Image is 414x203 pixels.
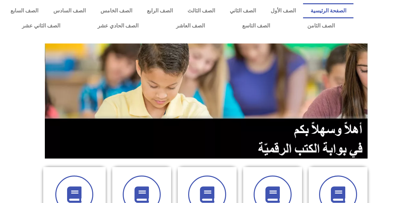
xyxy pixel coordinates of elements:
[79,18,157,33] a: الصف الحادي عشر
[3,18,79,33] a: الصف الثاني عشر
[180,3,222,18] a: الصف الثالث
[303,3,353,18] a: الصفحة الرئيسية
[46,3,93,18] a: الصف السادس
[139,3,180,18] a: الصف الرابع
[289,18,353,33] a: الصف الثامن
[93,3,139,18] a: الصف الخامس
[222,3,263,18] a: الصف الثاني
[224,18,289,33] a: الصف التاسع
[263,3,303,18] a: الصف الأول
[157,18,224,33] a: الصف العاشر
[3,3,46,18] a: الصف السابع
